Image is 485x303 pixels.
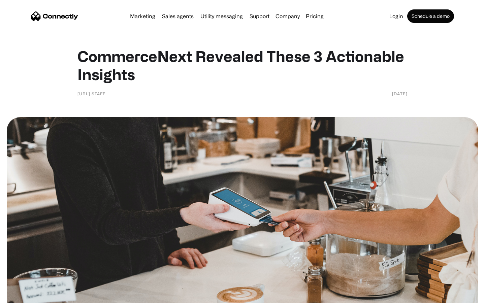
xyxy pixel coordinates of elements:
[7,291,40,301] aside: Language selected: English
[77,47,408,83] h1: CommerceNext Revealed These 3 Actionable Insights
[13,291,40,301] ul: Language list
[198,13,246,19] a: Utility messaging
[127,13,158,19] a: Marketing
[276,11,300,21] div: Company
[159,13,196,19] a: Sales agents
[407,9,454,23] a: Schedule a demo
[392,90,408,97] div: [DATE]
[77,90,105,97] div: [URL] Staff
[303,13,326,19] a: Pricing
[247,13,272,19] a: Support
[387,13,406,19] a: Login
